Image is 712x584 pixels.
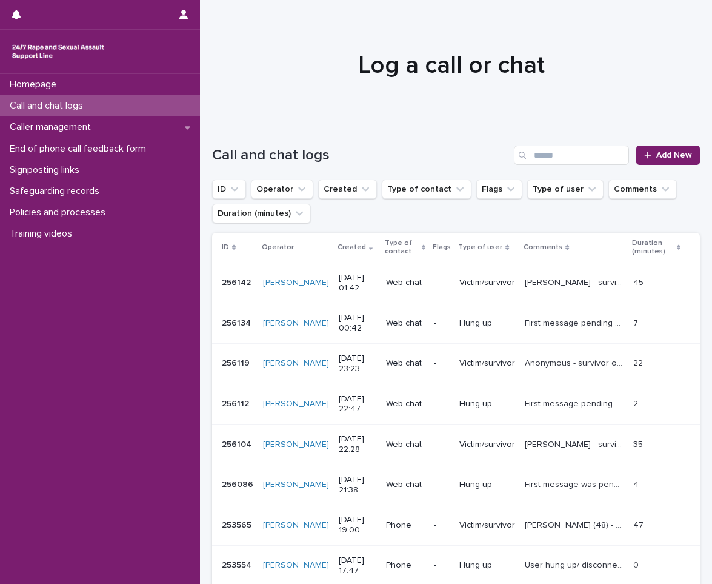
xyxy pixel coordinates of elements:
[525,518,626,531] p: Emma (48) - survivor of historic rape and SA, recently came out of an emotionally abusive relatio...
[382,180,471,199] button: Type of contact
[386,480,425,490] p: Web chat
[525,437,626,450] p: Millie - survivor of SV by ex partner, discussed hopes and concerns around police report and her ...
[525,275,626,288] p: Tracey - survivor of rape by husbands old friend in her home, discussed results of what happened ...
[262,241,294,254] p: Operator
[434,480,450,490] p: -
[212,343,700,384] tr: 256119256119 [PERSON_NAME] [DATE] 23:23Web chat-Victim/survivorAnonymous - survivor of SA, user d...
[212,425,700,465] tr: 256104256104 [PERSON_NAME] [DATE] 22:28Web chat-Victim/survivor[PERSON_NAME] - survivor of SV by ...
[222,397,251,409] p: 256112
[263,480,329,490] a: [PERSON_NAME]
[339,273,376,294] p: [DATE] 01:42
[5,207,115,218] p: Policies and processes
[10,39,107,64] img: rhQMoQhaT3yELyF149Cw
[459,358,515,369] p: Victim/survivor
[633,356,645,369] p: 22
[386,560,425,571] p: Phone
[434,520,450,531] p: -
[459,480,515,490] p: Hung up
[222,558,254,571] p: 253554
[222,477,256,490] p: 256086
[212,465,700,505] tr: 256086256086 [PERSON_NAME] [DATE] 21:38Web chat-Hung upFirst message was pending and did not send...
[633,275,646,288] p: 45
[5,164,89,176] p: Signposting links
[212,263,700,303] tr: 256142256142 [PERSON_NAME] [DATE] 01:42Web chat-Victim/survivor[PERSON_NAME] - survivor of rape b...
[5,79,66,90] p: Homepage
[386,318,425,329] p: Web chat
[459,520,515,531] p: Victim/survivor
[434,318,450,329] p: -
[339,394,376,415] p: [DATE] 22:47
[386,358,425,369] p: Web chat
[434,440,450,450] p: -
[339,313,376,334] p: [DATE] 00:42
[263,560,329,571] a: [PERSON_NAME]
[386,399,425,409] p: Web chat
[459,560,515,571] p: Hung up
[212,204,311,223] button: Duration (minutes)
[222,275,253,288] p: 256142
[212,303,700,344] tr: 256134256134 [PERSON_NAME] [DATE] 00:42Web chat-Hung upFirst message pending and did not send, ch...
[527,180,604,199] button: Type of user
[633,316,640,329] p: 7
[633,477,641,490] p: 4
[222,356,252,369] p: 256119
[263,278,329,288] a: [PERSON_NAME]
[385,237,419,259] p: Type of contact
[222,241,229,254] p: ID
[458,241,502,254] p: Type of user
[222,518,254,531] p: 253565
[212,180,246,199] button: ID
[525,477,626,490] p: First message was pending and did not send, chat ended automatically
[434,560,450,571] p: -
[339,475,376,495] p: [DATE] 21:38
[434,399,450,409] p: -
[633,397,640,409] p: 2
[263,358,329,369] a: [PERSON_NAME]
[608,180,677,199] button: Comments
[459,278,515,288] p: Victim/survivor
[633,518,646,531] p: 47
[5,100,93,112] p: Call and chat logs
[222,437,254,450] p: 256104
[251,180,313,199] button: Operator
[338,241,366,254] p: Created
[459,440,515,450] p: Victim/survivor
[263,318,329,329] a: [PERSON_NAME]
[434,358,450,369] p: -
[525,316,626,329] p: First message pending and did not send, chat disconnected/ended automatically
[514,146,629,165] input: Search
[212,147,509,164] h1: Call and chat logs
[459,318,515,329] p: Hung up
[263,520,329,531] a: [PERSON_NAME]
[433,241,451,254] p: Flags
[263,399,329,409] a: [PERSON_NAME]
[5,228,82,240] p: Training videos
[339,434,376,455] p: [DATE] 22:28
[636,146,700,165] a: Add New
[525,558,626,571] p: User hung up/ disconnected after 30 seconds, silent, slight rustling heard in background
[5,186,109,197] p: Safeguarding records
[386,520,425,531] p: Phone
[212,51,691,80] h1: Log a call or chat
[339,354,376,374] p: [DATE] 23:23
[525,397,626,409] p: First message pending and didnt send, chat ended itself at this time
[525,356,626,369] p: Anonymous - survivor of SA, user discussed triggers from a recent film they had watched, explored...
[5,121,101,133] p: Caller management
[656,151,692,159] span: Add New
[386,278,425,288] p: Web chat
[339,515,376,535] p: [DATE] 19:00
[633,558,641,571] p: 0
[222,316,253,329] p: 256134
[633,437,645,450] p: 35
[632,237,674,259] p: Duration (minutes)
[318,180,377,199] button: Created
[263,440,329,450] a: [PERSON_NAME]
[5,143,156,155] p: End of phone call feedback form
[459,399,515,409] p: Hung up
[434,278,450,288] p: -
[524,241,562,254] p: Comments
[212,505,700,546] tr: 253565253565 [PERSON_NAME] [DATE] 19:00Phone-Victim/survivor[PERSON_NAME] (48) - survivor of hist...
[386,440,425,450] p: Web chat
[339,555,376,576] p: [DATE] 17:47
